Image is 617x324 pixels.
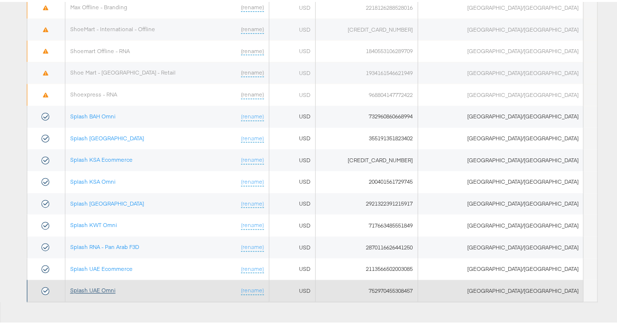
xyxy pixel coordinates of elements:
a: (rename) [241,89,264,97]
a: Splash [GEOGRAPHIC_DATA] [70,133,144,140]
a: Splash BAH Omni [70,111,116,118]
td: USD [269,147,315,169]
a: Splash UAE Ecommerce [70,263,133,270]
td: 1934161546621949 [316,60,418,82]
td: USD [269,82,315,104]
td: 2870116626441250 [316,234,418,256]
a: (rename) [241,67,264,75]
td: [GEOGRAPHIC_DATA]/[GEOGRAPHIC_DATA] [418,82,583,104]
td: USD [269,278,315,300]
td: [GEOGRAPHIC_DATA]/[GEOGRAPHIC_DATA] [418,126,583,148]
td: [GEOGRAPHIC_DATA]/[GEOGRAPHIC_DATA] [418,191,583,213]
td: USD [269,212,315,234]
td: USD [269,191,315,213]
td: USD [269,256,315,278]
td: [GEOGRAPHIC_DATA]/[GEOGRAPHIC_DATA] [418,104,583,126]
td: [GEOGRAPHIC_DATA]/[GEOGRAPHIC_DATA] [418,147,583,169]
a: Splash KSA Ecommerce [70,154,133,161]
a: (rename) [241,23,264,32]
td: 968804147772422 [316,82,418,104]
a: (rename) [241,176,264,184]
a: Splash KSA Omni [70,176,116,183]
td: [GEOGRAPHIC_DATA]/[GEOGRAPHIC_DATA] [418,212,583,234]
a: (rename) [241,198,264,206]
a: Shoexpress - RNA [70,89,117,96]
td: 752970455308457 [316,278,418,300]
a: (rename) [241,241,264,249]
td: USD [269,169,315,191]
td: 2113566502003085 [316,256,418,278]
a: Splash [GEOGRAPHIC_DATA] [70,198,144,205]
td: [GEOGRAPHIC_DATA]/[GEOGRAPHIC_DATA] [418,38,583,60]
td: [GEOGRAPHIC_DATA]/[GEOGRAPHIC_DATA] [418,278,583,300]
td: 732960860668994 [316,104,418,126]
td: [GEOGRAPHIC_DATA]/[GEOGRAPHIC_DATA] [418,234,583,256]
a: (rename) [241,285,264,293]
a: ShoeMart - International - Offline [70,23,155,31]
td: [GEOGRAPHIC_DATA]/[GEOGRAPHIC_DATA] [418,256,583,278]
a: Splash KWT Omni [70,219,117,227]
td: 355191351823402 [316,126,418,148]
a: Splash RNA - Pan Arab F3D [70,241,139,248]
a: (rename) [241,45,264,54]
a: Shoe Mart - [GEOGRAPHIC_DATA] - Retail [70,67,176,74]
td: 717663485551849 [316,212,418,234]
a: Shoemart Offline - RNA [70,45,130,53]
td: 2921322391215917 [316,191,418,213]
a: (rename) [241,1,264,10]
a: (rename) [241,263,264,271]
td: USD [269,126,315,148]
td: [CREDIT_CARD_NUMBER] [316,17,418,38]
td: 1840553106289709 [316,38,418,60]
a: (rename) [241,133,264,141]
a: Max Offline - Branding [70,1,127,9]
a: (rename) [241,111,264,119]
td: [CREDIT_CARD_NUMBER] [316,147,418,169]
td: [GEOGRAPHIC_DATA]/[GEOGRAPHIC_DATA] [418,60,583,82]
a: Splash UAE Omni [70,285,116,292]
a: (rename) [241,219,264,228]
td: USD [269,60,315,82]
td: [GEOGRAPHIC_DATA]/[GEOGRAPHIC_DATA] [418,17,583,38]
td: USD [269,234,315,256]
a: (rename) [241,154,264,162]
td: 200401561729745 [316,169,418,191]
td: USD [269,38,315,60]
td: [GEOGRAPHIC_DATA]/[GEOGRAPHIC_DATA] [418,169,583,191]
td: USD [269,104,315,126]
td: USD [269,17,315,38]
